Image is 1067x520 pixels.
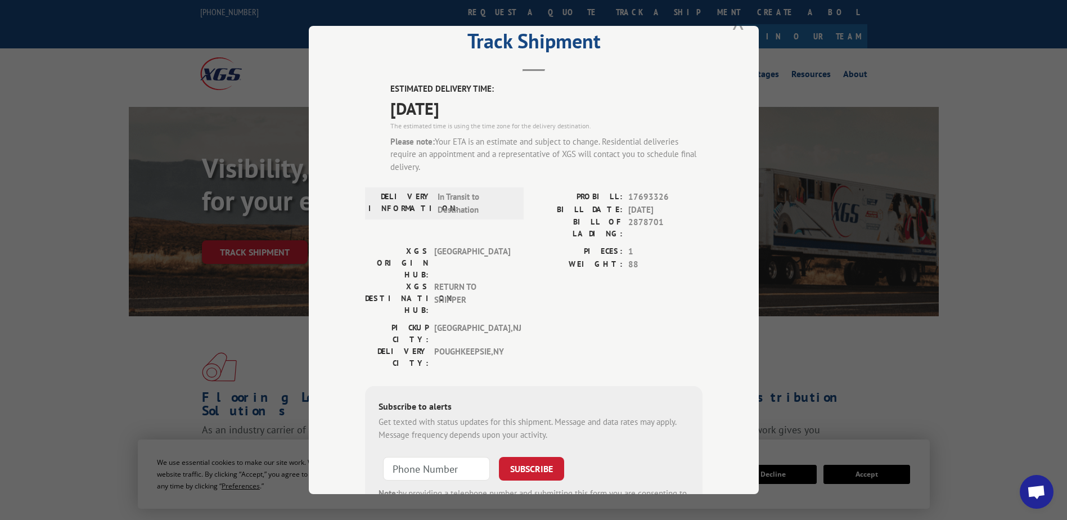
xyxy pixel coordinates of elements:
label: ESTIMATED DELIVERY TIME: [390,83,703,96]
span: [DATE] [390,96,703,121]
span: RETURN TO SHIPPER [434,281,510,316]
label: DELIVERY CITY: [365,346,429,369]
label: XGS ORIGIN HUB: [365,245,429,281]
span: [DATE] [628,204,703,217]
span: POUGHKEEPSIE , NY [434,346,510,369]
span: 17693326 [628,191,703,204]
label: DELIVERY INFORMATION: [368,191,432,216]
span: In Transit to Destination [438,191,514,216]
label: PROBILL: [534,191,623,204]
h2: Track Shipment [365,33,703,55]
div: The estimated time is using the time zone for the delivery destination. [390,121,703,131]
div: Subscribe to alerts [379,400,689,416]
input: Phone Number [383,457,490,481]
strong: Please note: [390,136,435,147]
div: Get texted with status updates for this shipment. Message and data rates may apply. Message frequ... [379,416,689,441]
div: Your ETA is an estimate and subject to change. Residential deliveries require an appointment and ... [390,136,703,174]
span: 2878701 [628,216,703,240]
span: [GEOGRAPHIC_DATA] [434,245,510,281]
label: PIECES: [534,245,623,258]
span: 1 [628,245,703,258]
strong: Note: [379,488,398,499]
label: BILL OF LADING: [534,216,623,240]
label: XGS DESTINATION HUB: [365,281,429,316]
span: [GEOGRAPHIC_DATA] , NJ [434,322,510,346]
button: SUBSCRIBE [499,457,564,481]
span: 88 [628,258,703,271]
label: WEIGHT: [534,258,623,271]
div: Open chat [1020,475,1054,509]
label: BILL DATE: [534,204,623,217]
label: PICKUP CITY: [365,322,429,346]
